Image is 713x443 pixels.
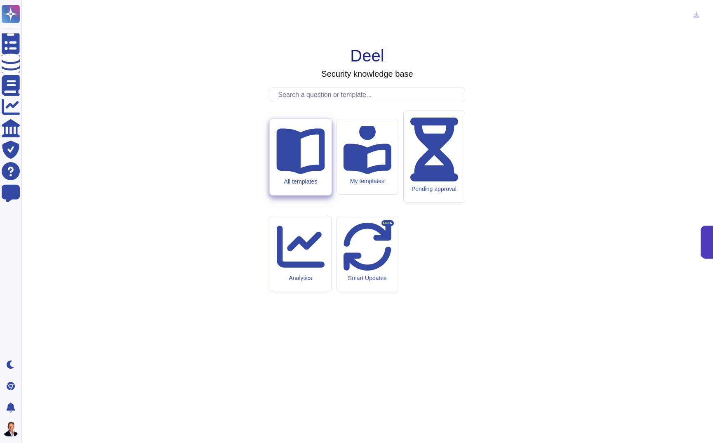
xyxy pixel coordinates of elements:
[3,422,18,436] img: user
[321,69,413,79] h3: Security knowledge base
[274,87,465,102] input: Search a question or template...
[381,220,393,226] div: BETA
[277,275,325,282] div: Analytics
[344,275,391,282] div: Smart Updates
[344,178,391,185] div: My templates
[350,46,384,66] h1: Deel
[276,178,325,185] div: All templates
[2,420,24,438] button: user
[410,186,458,193] div: Pending approval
